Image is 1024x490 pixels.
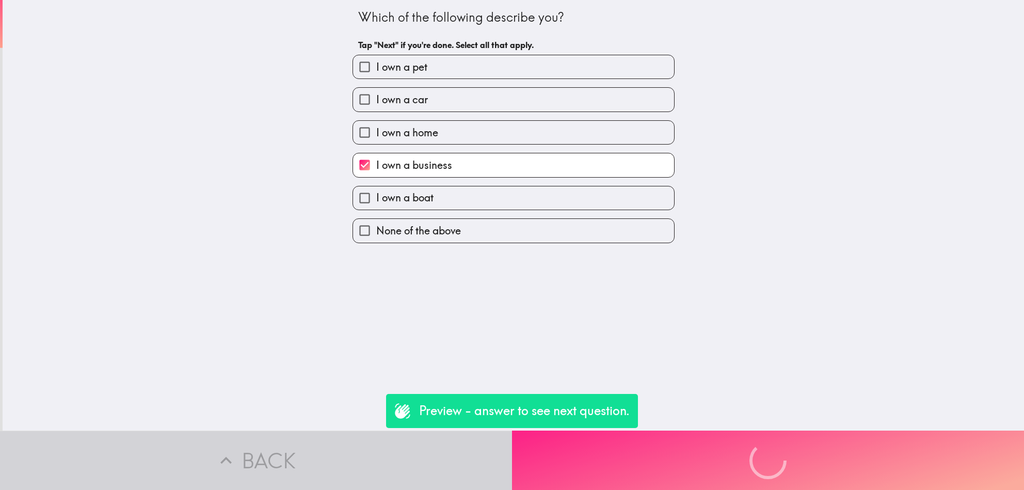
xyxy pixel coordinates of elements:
span: I own a boat [376,191,434,205]
span: I own a car [376,92,428,107]
button: I own a home [353,121,674,144]
span: I own a home [376,125,438,140]
span: None of the above [376,224,461,238]
button: I own a boat [353,186,674,210]
span: I own a pet [376,60,427,74]
h6: Tap "Next" if you're done. Select all that apply. [358,39,669,51]
button: I own a business [353,153,674,177]
button: None of the above [353,219,674,242]
div: Which of the following describe you? [358,9,669,26]
button: I own a pet [353,55,674,78]
button: I own a car [353,88,674,111]
span: I own a business [376,158,452,172]
p: Preview - answer to see next question. [419,402,630,420]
